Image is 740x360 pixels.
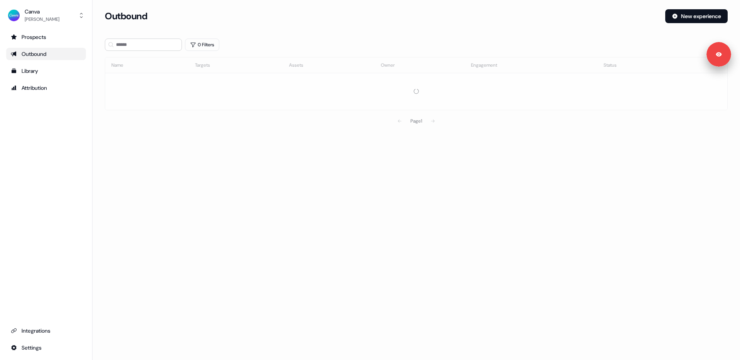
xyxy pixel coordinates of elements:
[11,344,81,352] div: Settings
[11,67,81,75] div: Library
[665,9,728,23] button: New experience
[11,327,81,335] div: Integrations
[6,82,86,94] a: Go to attribution
[6,31,86,43] a: Go to prospects
[11,84,81,92] div: Attribution
[25,8,59,15] div: Canva
[6,65,86,77] a: Go to templates
[25,15,59,23] div: [PERSON_NAME]
[11,50,81,58] div: Outbound
[6,48,86,60] a: Go to outbound experience
[6,6,86,25] button: Canva[PERSON_NAME]
[11,33,81,41] div: Prospects
[105,10,147,22] h3: Outbound
[185,39,219,51] button: 0 Filters
[6,341,86,354] a: Go to integrations
[6,325,86,337] a: Go to integrations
